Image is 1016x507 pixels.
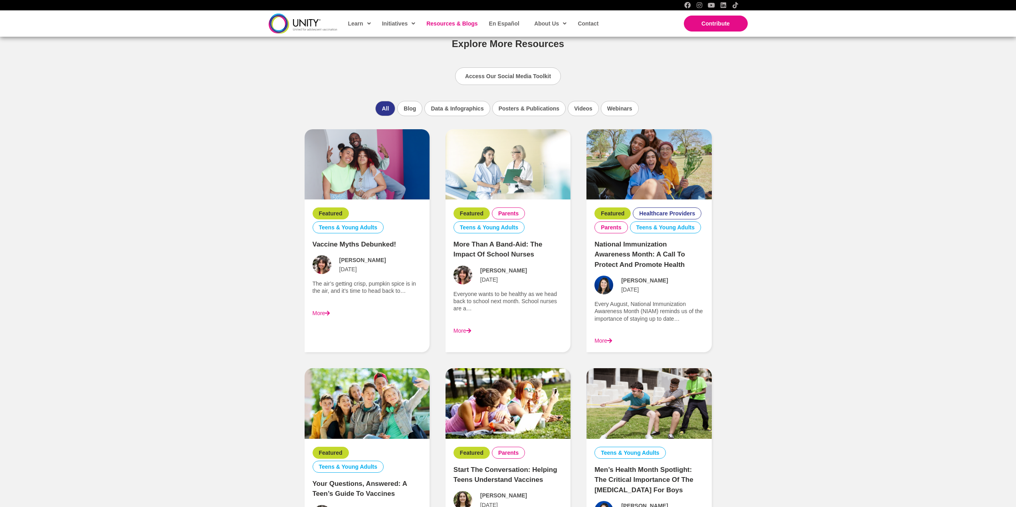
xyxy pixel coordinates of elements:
[498,449,519,456] a: Parents
[621,286,639,293] span: [DATE]
[319,210,343,217] a: Featured
[424,101,490,116] li: Data & Infographics
[639,210,695,217] a: Healthcare Providers
[454,266,472,284] img: Avatar photo
[530,14,570,33] a: About Us
[684,2,691,8] a: Facebook
[485,14,523,33] a: En Español
[426,20,477,27] span: Resources & Blogs
[313,480,407,498] a: Your Questions, Answered: A Teen’s Guide to Vaccines
[696,2,703,8] a: Instagram
[568,101,599,116] li: Videos
[498,210,519,217] a: Parents
[454,327,471,334] a: More
[636,224,695,231] a: Teens & Young Adults
[460,449,483,456] a: Featured
[452,38,564,49] span: Explore More Resources
[460,210,483,217] a: Featured
[586,160,711,167] a: National Immunization Awareness Month: A Call to Protect and Promote Health
[382,18,416,30] span: Initiatives
[339,266,357,273] span: [DATE]
[601,449,660,456] a: Teens & Young Adults
[601,101,639,116] li: Webinars
[460,224,519,231] a: Teens & Young Adults
[480,492,527,499] span: [PERSON_NAME]
[305,160,430,167] a: Vaccine Myths Debunked!
[455,67,561,85] a: Access Our Social Media Toolkit
[319,449,343,456] a: Featured
[422,14,481,33] a: Resources & Blogs
[313,280,422,294] p: The air’s getting crisp, pumpkin spice is in the air, and it’s time to head back to…
[348,18,371,30] span: Learn
[319,224,378,231] a: Teens & Young Adults
[534,18,566,30] span: About Us
[594,466,693,494] a: Men’s Health Month Spotlight: The Critical Importance of the [MEDICAL_DATA] for Boys
[313,310,330,316] a: More
[601,224,621,231] a: Parents
[586,400,711,406] a: Men’s Health Month Spotlight: The Critical Importance of the HPV Vaccine for Boys
[621,277,668,284] span: [PERSON_NAME]
[701,20,730,27] span: Contribute
[594,241,685,268] a: National Immunization Awareness Month: A Call to Protect and Promote Health
[397,101,422,116] li: Blog
[313,255,331,274] img: Avatar photo
[446,400,570,406] a: Start the Conversation: Helping Teens Understand Vaccines
[489,20,519,27] span: En Español
[269,14,337,33] img: unity-logo-dark
[375,101,395,116] li: All
[720,2,727,8] a: LinkedIn
[480,276,498,283] span: [DATE]
[708,2,715,8] a: YouTube
[684,16,748,32] a: Contribute
[454,241,543,258] a: More Than a Band-Aid: The Impact of School Nurses
[492,101,566,116] li: Posters & Publications
[578,20,598,27] span: Contact
[574,14,602,33] a: Contact
[319,463,378,470] a: Teens & Young Adults
[446,160,570,167] a: More Than a Band-Aid: The Impact of School Nurses
[594,276,613,294] img: Avatar photo
[313,241,396,248] a: Vaccine Myths Debunked!
[339,256,386,264] span: [PERSON_NAME]
[480,267,527,274] span: [PERSON_NAME]
[601,210,624,217] a: Featured
[594,300,703,322] p: Every August, National Immunization Awareness Month (NIAM) reminds us of the importance of stayin...
[305,400,430,406] a: Your Questions, Answered: A Teen’s Guide to Vaccines
[454,290,562,312] p: Everyone wants to be healthy as we head back to school next month. School nurses are a…
[594,337,612,344] a: More
[732,2,739,8] a: TikTok
[465,73,551,79] span: Access Our Social Media Toolkit
[454,466,557,484] a: Start the Conversation: Helping Teens Understand Vaccines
